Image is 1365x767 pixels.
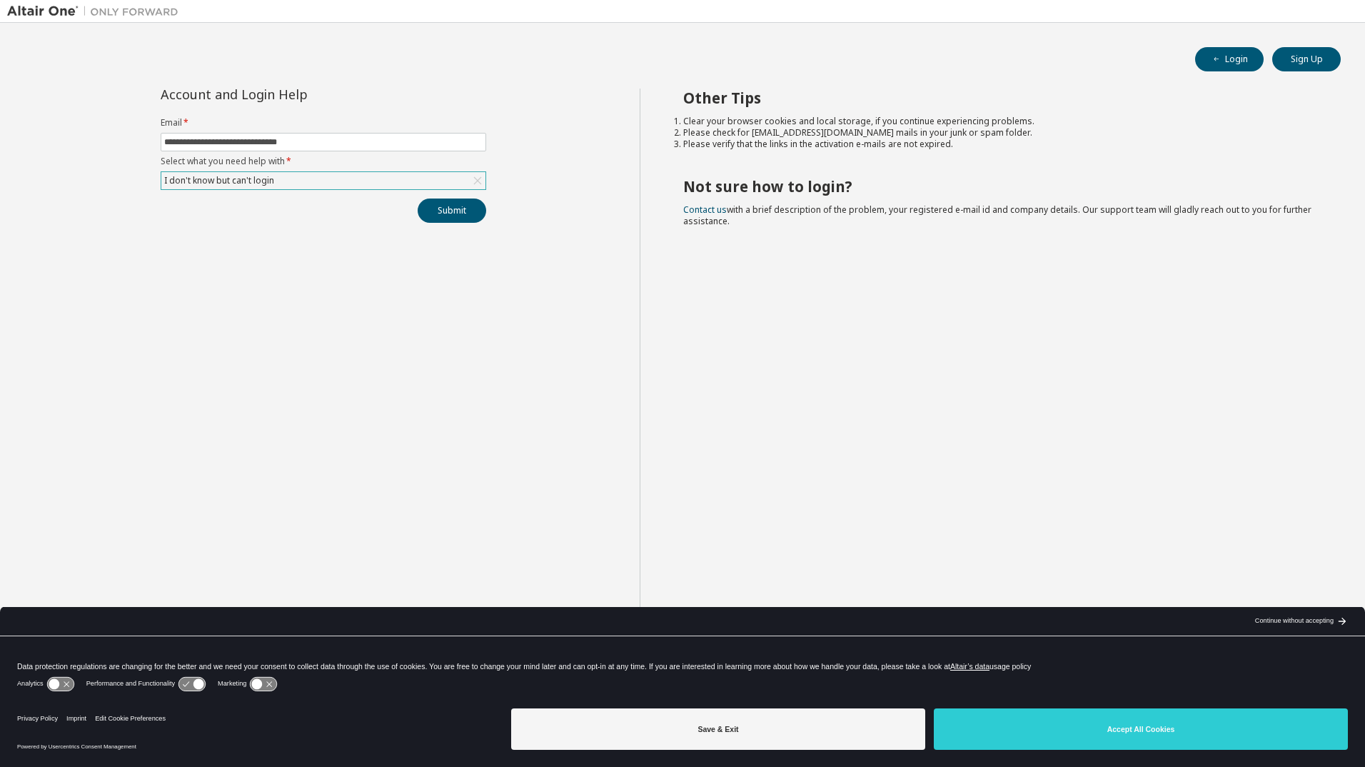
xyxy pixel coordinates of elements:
button: Login [1195,47,1264,71]
h2: Not sure how to login? [683,177,1316,196]
button: Sign Up [1272,47,1341,71]
img: Altair One [7,4,186,19]
label: Select what you need help with [161,156,486,167]
h2: Other Tips [683,89,1316,107]
label: Email [161,117,486,129]
a: Contact us [683,204,727,216]
li: Clear your browser cookies and local storage, if you continue experiencing problems. [683,116,1316,127]
span: with a brief description of the problem, your registered e-mail id and company details. Our suppo... [683,204,1311,227]
li: Please verify that the links in the activation e-mails are not expired. [683,139,1316,150]
li: Please check for [EMAIL_ADDRESS][DOMAIN_NAME] mails in your junk or spam folder. [683,127,1316,139]
div: I don't know but can't login [162,173,276,189]
div: I don't know but can't login [161,172,485,189]
button: Submit [418,199,486,223]
div: Account and Login Help [161,89,421,100]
